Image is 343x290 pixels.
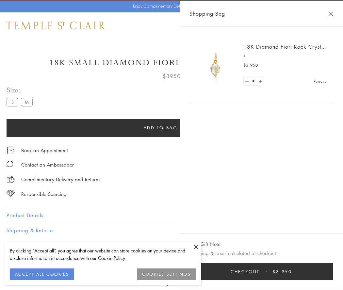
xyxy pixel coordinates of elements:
div: Responsible Sourcing [21,190,67,198]
p: S [243,52,327,59]
img: icon_sourcing.svg [7,190,15,197]
h1: 18K Small Diamond Fiori Rock Crystal Amulet [7,57,336,69]
img: Temple St. Clair [7,22,105,29]
button: COOKIES SETTINGS [137,268,196,280]
a: Book an Appointment [21,147,68,154]
p: Complimentary Delivery and Returns [21,175,100,184]
img: P51889-E11FIORI [196,46,235,85]
span: Add to bag [143,124,178,131]
button: Add Gift Note [189,240,220,248]
a: Remove [314,78,327,85]
div: Contact an Ambassador [21,161,74,169]
button: Gifting [7,238,336,253]
button: ACCEPT ALL COOKIES [10,268,74,280]
img: icon_delivery.svg [7,175,15,184]
span: $3950 [163,72,181,80]
p: Shipping & taxes calculated at checkout [189,249,333,257]
p: Enjoy Complimentary Delivery & Returns [133,3,207,9]
span: Shopping Bag [189,9,225,18]
span: $3,950 [272,268,292,275]
span: $3,950 [243,62,258,69]
button: Checkout $3,950 [189,263,333,280]
button: Close Shopping Bag [328,11,333,16]
label: M [21,98,33,106]
button: Product Details [7,208,336,223]
button: Add to bag [7,119,314,137]
button: Shipping & Returns [7,223,336,238]
a: Set quantity to 0 [244,77,250,86]
span: Checkout [231,268,260,275]
img: MessageIcon-01_2.svg [7,161,13,167]
label: S [7,98,18,106]
img: icon_appointment.svg [7,147,14,154]
a: Set quantity to 2 [257,77,263,86]
div: By clicking “Accept all”, you agree that our website can store cookies on your device and disclos... [10,247,196,262]
span: Size: [7,85,35,95]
